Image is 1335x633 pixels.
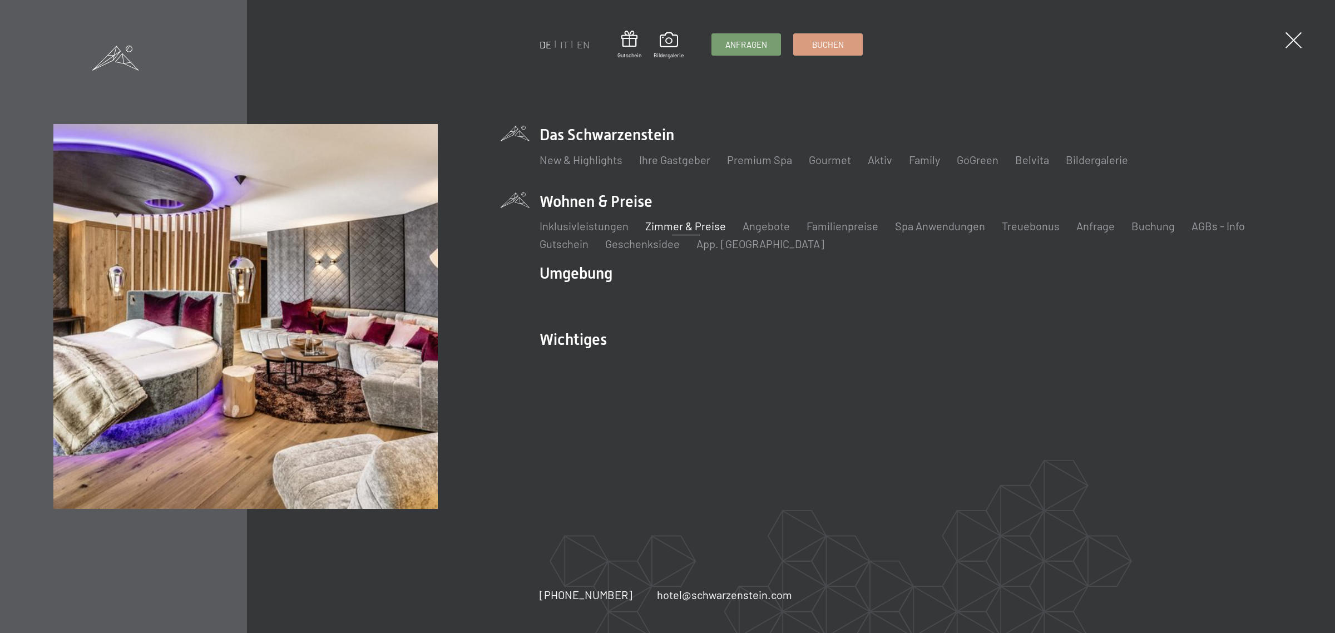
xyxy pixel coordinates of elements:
[909,153,940,166] a: Family
[1191,219,1245,233] a: AGBs - Info
[654,51,684,59] span: Bildergalerie
[809,153,851,166] a: Gourmet
[657,587,792,602] a: hotel@schwarzenstein.com
[617,51,641,59] span: Gutschein
[605,237,680,250] a: Geschenksidee
[540,237,589,250] a: Gutschein
[1015,153,1049,166] a: Belvita
[807,219,878,233] a: Familienpreise
[794,34,862,55] a: Buchen
[53,124,438,508] img: Wellnesshotel Südtirol SCHWARZENSTEIN - Wellnessurlaub in den Alpen, Wandern und Wellness
[1002,219,1060,233] a: Treuebonus
[540,153,622,166] a: New & Highlights
[617,31,641,59] a: Gutschein
[639,153,710,166] a: Ihre Gastgeber
[1076,219,1115,233] a: Anfrage
[696,237,824,250] a: App. [GEOGRAPHIC_DATA]
[540,588,632,601] span: [PHONE_NUMBER]
[725,39,767,51] span: Anfragen
[577,38,590,51] a: EN
[712,34,780,55] a: Anfragen
[1066,153,1128,166] a: Bildergalerie
[868,153,892,166] a: Aktiv
[727,153,792,166] a: Premium Spa
[743,219,790,233] a: Angebote
[645,219,726,233] a: Zimmer & Preise
[560,38,568,51] a: IT
[1131,219,1175,233] a: Buchung
[654,32,684,59] a: Bildergalerie
[957,153,998,166] a: GoGreen
[540,219,629,233] a: Inklusivleistungen
[540,587,632,602] a: [PHONE_NUMBER]
[895,219,985,233] a: Spa Anwendungen
[540,38,552,51] a: DE
[812,39,844,51] span: Buchen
